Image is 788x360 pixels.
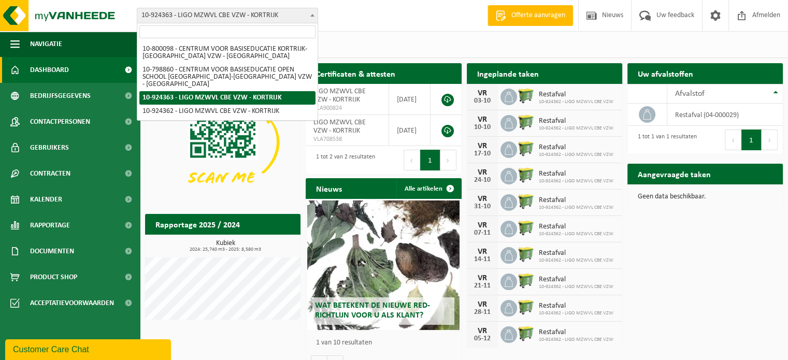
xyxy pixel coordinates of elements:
[472,89,493,97] div: VR
[517,87,535,105] img: WB-0660-HPE-GN-50
[472,203,493,210] div: 31-10
[539,337,613,343] span: 10-924362 - LIGO MZWVL CBE VZW
[139,91,316,105] li: 10-924363 - LIGO MZWVL CBE VZW - KORTRIJK
[539,257,613,264] span: 10-924362 - LIGO MZWVL CBE VZW
[539,249,613,257] span: Restafval
[472,97,493,105] div: 03-10
[509,10,568,21] span: Offerte aanvragen
[675,90,705,98] span: Afvalstof
[5,337,173,360] iframe: chat widget
[30,212,70,238] span: Rapportage
[517,193,535,210] img: WB-0660-HPE-GN-50
[517,140,535,157] img: WB-0660-HPE-GN-50
[137,8,318,23] span: 10-924363 - LIGO MZWVL CBE VZW - KORTRIJK
[313,135,380,143] span: VLA708538
[539,196,613,205] span: Restafval
[30,264,77,290] span: Product Shop
[472,248,493,256] div: VR
[472,195,493,203] div: VR
[539,125,613,132] span: 10-924362 - LIGO MZWVL CBE VZW
[30,186,62,212] span: Kalender
[741,129,762,150] button: 1
[467,63,549,83] h2: Ingeplande taken
[223,234,299,255] a: Bekijk rapportage
[139,63,316,91] li: 10-798860 - CENTRUM VOOR BASISEDUCATIE OPEN SCHOOL [GEOGRAPHIC_DATA]-[GEOGRAPHIC_DATA] VZW - [GEO...
[311,149,375,171] div: 1 tot 2 van 2 resultaten
[472,256,493,263] div: 14-11
[472,309,493,316] div: 28-11
[316,339,456,347] p: 1 van 10 resultaten
[472,116,493,124] div: VR
[472,300,493,309] div: VR
[404,150,420,170] button: Previous
[539,117,613,125] span: Restafval
[30,238,74,264] span: Documenten
[472,327,493,335] div: VR
[539,284,613,290] span: 10-924362 - LIGO MZWVL CBE VZW
[440,150,456,170] button: Next
[539,328,613,337] span: Restafval
[627,164,721,184] h2: Aangevraagde taken
[472,282,493,290] div: 21-11
[638,193,772,200] p: Geen data beschikbaar.
[389,84,431,115] td: [DATE]
[313,88,366,104] span: LIGO MZWVL CBE VZW - KORTRIJK
[667,104,783,126] td: restafval (04-000029)
[306,63,406,83] h2: Certificaten & attesten
[313,104,380,112] span: VLA900824
[139,42,316,63] li: 10-800098 - CENTRUM VOOR BASISEDUCATIE KORTRIJK-[GEOGRAPHIC_DATA] VZW - [GEOGRAPHIC_DATA]
[30,135,69,161] span: Gebruikers
[517,298,535,316] img: WB-0660-HPE-GN-50
[30,290,114,316] span: Acceptatievoorwaarden
[472,168,493,177] div: VR
[517,246,535,263] img: WB-0660-HPE-GN-50
[472,142,493,150] div: VR
[306,178,352,198] h2: Nieuws
[762,129,778,150] button: Next
[420,150,440,170] button: 1
[539,310,613,316] span: 10-924362 - LIGO MZWVL CBE VZW
[150,247,300,252] span: 2024: 25,740 m3 - 2025: 8,580 m3
[517,113,535,131] img: WB-0660-HPE-GN-50
[396,178,461,199] a: Alle artikelen
[539,91,613,99] span: Restafval
[472,124,493,131] div: 10-10
[539,223,613,231] span: Restafval
[307,200,460,330] a: Wat betekent de nieuwe RED-richtlijn voor u als klant?
[517,272,535,290] img: WB-0660-HPE-GN-50
[633,128,697,151] div: 1 tot 1 van 1 resultaten
[517,325,535,342] img: WB-0660-HPE-GN-50
[472,177,493,184] div: 24-10
[30,31,62,57] span: Navigatie
[539,205,613,211] span: 10-924362 - LIGO MZWVL CBE VZW
[725,129,741,150] button: Previous
[539,143,613,152] span: Restafval
[539,276,613,284] span: Restafval
[472,274,493,282] div: VR
[30,83,91,109] span: Bedrijfsgegevens
[539,178,613,184] span: 10-924362 - LIGO MZWVL CBE VZW
[472,221,493,229] div: VR
[315,301,430,320] span: Wat betekent de nieuwe RED-richtlijn voor u als klant?
[472,335,493,342] div: 05-12
[539,170,613,178] span: Restafval
[313,119,366,135] span: LIGO MZWVL CBE VZW - KORTRIJK
[539,231,613,237] span: 10-924362 - LIGO MZWVL CBE VZW
[539,152,613,158] span: 10-924362 - LIGO MZWVL CBE VZW
[30,57,69,83] span: Dashboard
[139,105,316,118] li: 10-924362 - LIGO MZWVL CBE VZW - KORTRIJK
[472,229,493,237] div: 07-11
[389,115,431,146] td: [DATE]
[145,84,300,200] img: Download de VHEPlus App
[627,63,704,83] h2: Uw afvalstoffen
[517,166,535,184] img: WB-0660-HPE-GN-50
[539,99,613,105] span: 10-924362 - LIGO MZWVL CBE VZW
[472,150,493,157] div: 17-10
[517,219,535,237] img: WB-0660-HPE-GN-50
[30,109,90,135] span: Contactpersonen
[488,5,573,26] a: Offerte aanvragen
[150,240,300,252] h3: Kubiek
[145,214,250,234] h2: Rapportage 2025 / 2024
